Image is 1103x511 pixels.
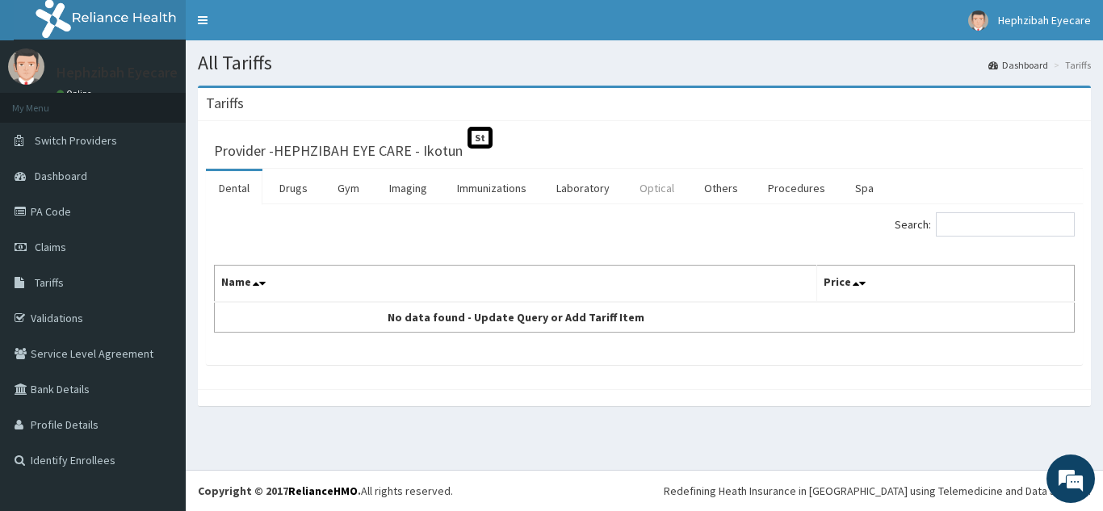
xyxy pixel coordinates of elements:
span: St [468,127,493,149]
a: Drugs [266,171,321,205]
a: Procedures [755,171,838,205]
th: Name [215,266,817,303]
a: Imaging [376,171,440,205]
li: Tariffs [1050,58,1091,72]
h1: All Tariffs [198,52,1091,73]
span: Tariffs [35,275,64,290]
a: Spa [842,171,887,205]
a: Optical [627,171,687,205]
a: Gym [325,171,372,205]
img: User Image [968,10,988,31]
footer: All rights reserved. [186,470,1103,511]
span: Hephzibah Eyecare [998,13,1091,27]
span: Dashboard [35,169,87,183]
span: Claims [35,240,66,254]
strong: Copyright © 2017 . [198,484,361,498]
p: Hephzibah Eyecare [57,65,178,80]
a: Others [691,171,751,205]
td: No data found - Update Query or Add Tariff Item [215,302,817,333]
a: Laboratory [543,171,623,205]
span: Switch Providers [35,133,117,148]
th: Price [816,266,1075,303]
a: Dental [206,171,262,205]
a: Online [57,88,95,99]
input: Search: [936,212,1075,237]
a: RelianceHMO [288,484,358,498]
div: Redefining Heath Insurance in [GEOGRAPHIC_DATA] using Telemedicine and Data Science! [664,483,1091,499]
h3: Provider - HEPHZIBAH EYE CARE - Ikotun [214,144,463,158]
a: Immunizations [444,171,539,205]
label: Search: [895,212,1075,237]
img: User Image [8,48,44,85]
h3: Tariffs [206,96,244,111]
a: Dashboard [988,58,1048,72]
